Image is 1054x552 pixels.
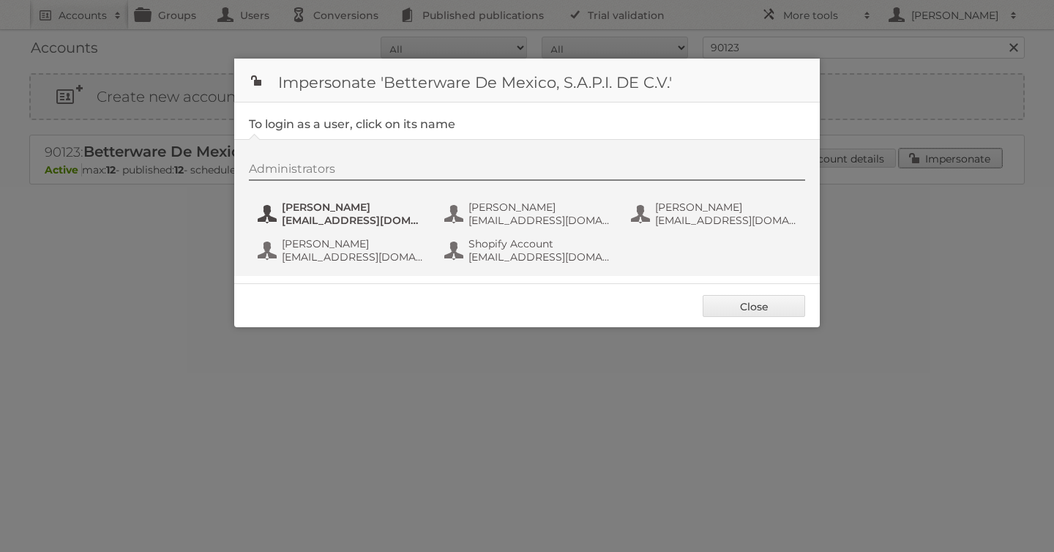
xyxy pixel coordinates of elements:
legend: To login as a user, click on its name [249,117,455,131]
span: [EMAIL_ADDRESS][DOMAIN_NAME] [468,214,610,227]
div: Administrators [249,162,805,181]
span: [EMAIL_ADDRESS][DOMAIN_NAME] [282,250,424,264]
span: [EMAIL_ADDRESS][DOMAIN_NAME] [468,250,610,264]
button: [PERSON_NAME] [EMAIL_ADDRESS][DOMAIN_NAME] [256,199,428,228]
span: [EMAIL_ADDRESS][DOMAIN_NAME] [282,214,424,227]
button: Shopify Account [EMAIL_ADDRESS][DOMAIN_NAME] [443,236,615,265]
span: [PERSON_NAME] [282,201,424,214]
span: [PERSON_NAME] [655,201,797,214]
button: [PERSON_NAME] [EMAIL_ADDRESS][DOMAIN_NAME] [443,199,615,228]
button: [PERSON_NAME] [EMAIL_ADDRESS][DOMAIN_NAME] [629,199,801,228]
span: [PERSON_NAME] [282,237,424,250]
span: [PERSON_NAME] [468,201,610,214]
button: [PERSON_NAME] [EMAIL_ADDRESS][DOMAIN_NAME] [256,236,428,265]
span: [EMAIL_ADDRESS][DOMAIN_NAME] [655,214,797,227]
a: Close [703,295,805,317]
span: Shopify Account [468,237,610,250]
h1: Impersonate 'Betterware De Mexico, S.A.P.I. DE C.V.' [234,59,820,102]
